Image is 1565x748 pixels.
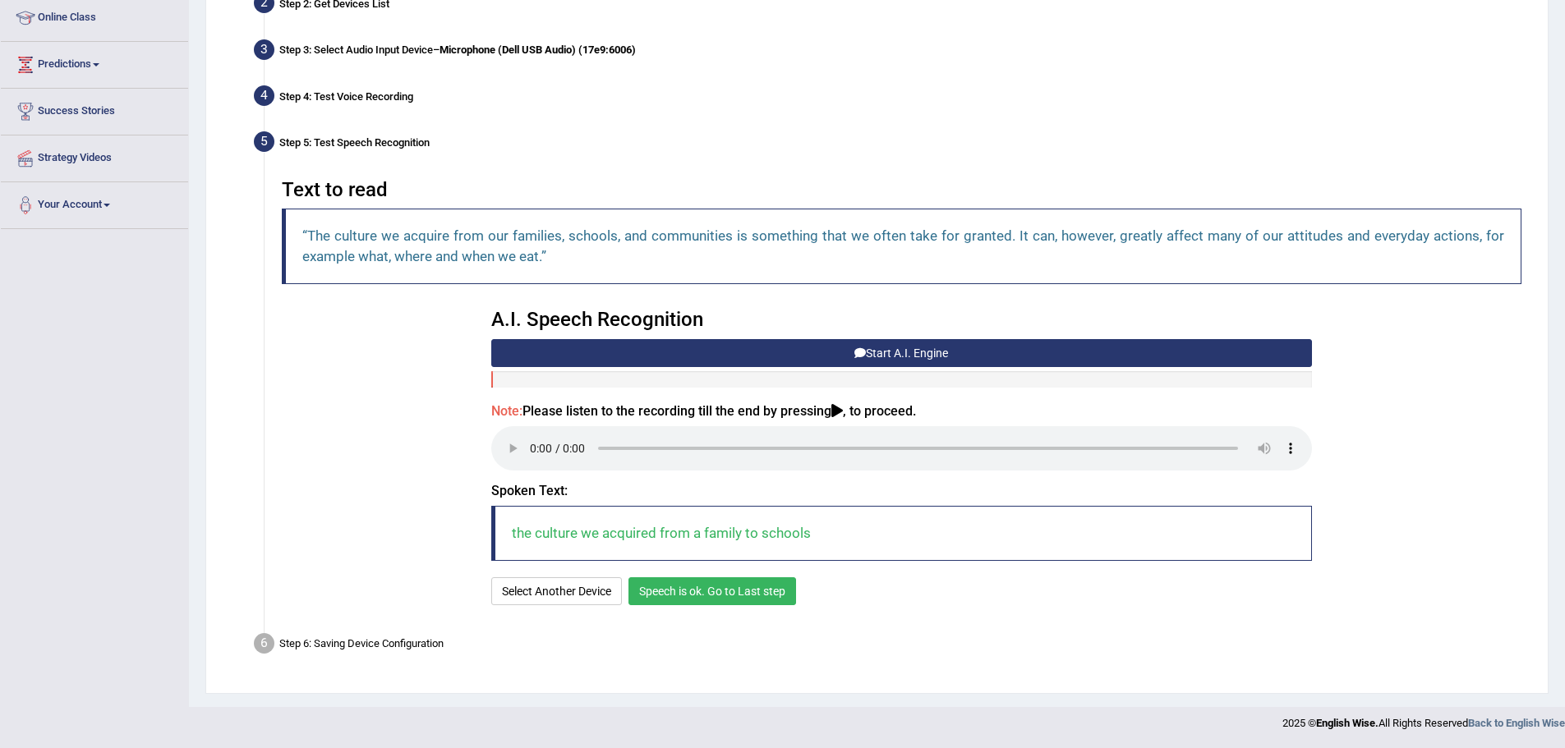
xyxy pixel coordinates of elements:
button: Start A.I. Engine [491,339,1312,367]
b: Microphone (Dell USB Audio) (17e9:6006) [440,44,636,56]
blockquote: the culture we acquired from a family to schools [491,506,1312,561]
a: Your Account [1,182,188,223]
h3: A.I. Speech Recognition [491,309,1312,330]
h3: Text to read [282,179,1521,200]
a: Predictions [1,42,188,83]
a: Success Stories [1,89,188,130]
span: – [433,44,636,56]
q: The culture we acquire from our families, schools, and communities is something that we often tak... [302,227,1504,264]
span: Note: [491,403,522,419]
button: Speech is ok. Go to Last step [628,577,796,605]
a: Back to English Wise [1468,717,1565,729]
h4: Spoken Text: [491,484,1312,498]
div: Step 5: Test Speech Recognition [246,126,1540,163]
strong: English Wise. [1316,717,1379,729]
h4: Please listen to the recording till the end by pressing , to proceed. [491,404,1312,419]
div: Step 4: Test Voice Recording [246,80,1540,117]
a: Strategy Videos [1,135,188,177]
div: Step 3: Select Audio Input Device [246,34,1540,71]
div: 2025 © All Rights Reserved [1282,707,1565,731]
div: Step 6: Saving Device Configuration [246,628,1540,664]
button: Select Another Device [491,577,622,605]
